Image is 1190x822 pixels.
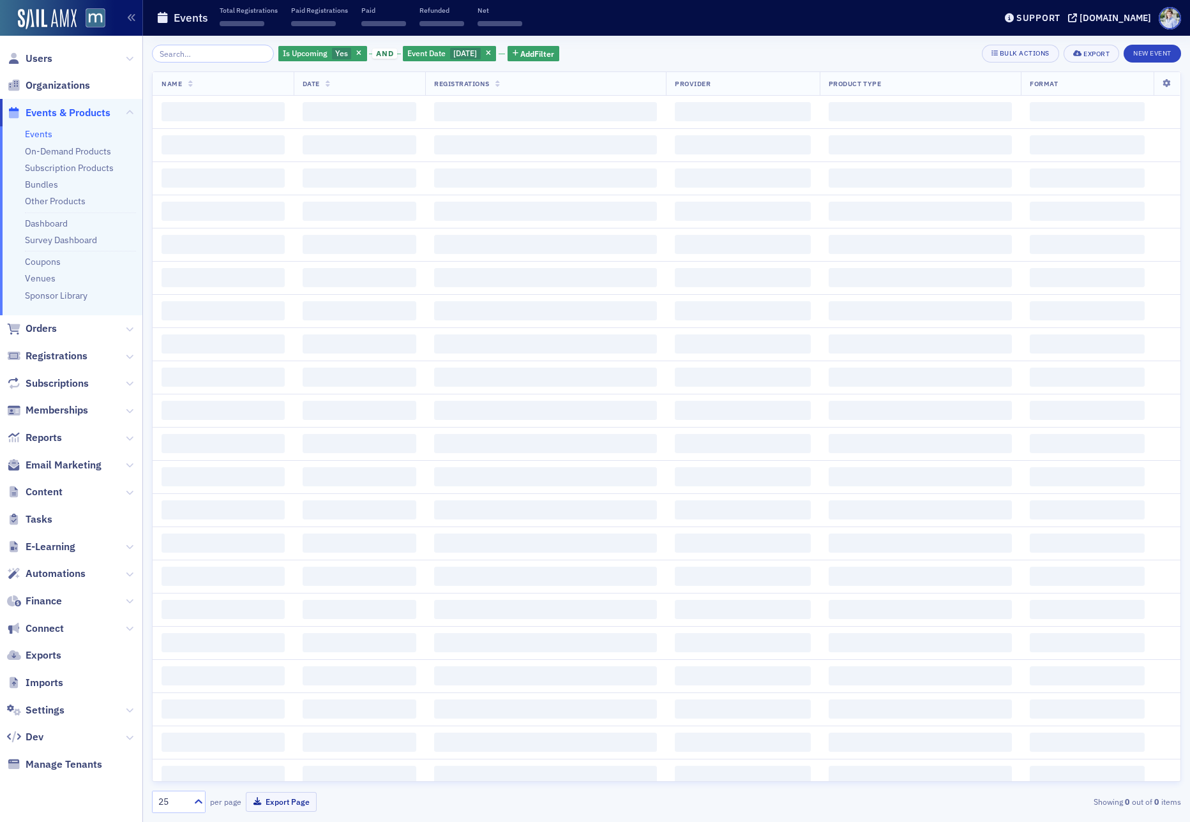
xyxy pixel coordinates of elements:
[829,102,1012,121] span: ‌
[7,403,88,417] a: Memberships
[434,79,490,88] span: Registrations
[303,467,416,486] span: ‌
[675,301,811,320] span: ‌
[7,377,89,391] a: Subscriptions
[434,434,657,453] span: ‌
[303,301,416,320] span: ‌
[162,567,285,586] span: ‌
[278,46,367,62] div: Yes
[7,106,110,120] a: Events & Products
[162,699,285,719] span: ‌
[303,766,416,785] span: ‌
[162,434,285,453] span: ‌
[1030,666,1145,685] span: ‌
[303,168,416,188] span: ‌
[26,431,62,445] span: Reports
[829,401,1012,420] span: ‌
[26,676,63,690] span: Imports
[303,600,416,619] span: ‌
[335,48,348,58] span: Yes
[162,168,285,188] span: ‌
[1124,47,1181,58] a: New Event
[829,567,1012,586] span: ‌
[434,534,657,553] span: ‌
[26,485,63,499] span: Content
[162,235,285,254] span: ‌
[829,368,1012,387] span: ‌
[26,78,90,93] span: Organizations
[220,6,278,15] p: Total Registrations
[434,334,657,354] span: ‌
[1030,434,1145,453] span: ‌
[829,135,1012,154] span: ‌
[7,349,87,363] a: Registrations
[1159,7,1181,29] span: Profile
[829,202,1012,221] span: ‌
[434,235,657,254] span: ‌
[162,268,285,287] span: ‌
[407,48,446,58] span: Event Date
[26,458,102,472] span: Email Marketing
[25,146,111,157] a: On-Demand Products
[1123,796,1132,807] strong: 0
[1030,79,1058,88] span: Format
[1030,401,1145,420] span: ‌
[174,10,208,26] h1: Events
[675,401,811,420] span: ‌
[303,733,416,752] span: ‌
[829,334,1012,354] span: ‌
[434,268,657,287] span: ‌
[434,633,657,652] span: ‌
[453,48,477,58] span: [DATE]
[210,796,241,807] label: per page
[829,633,1012,652] span: ‌
[829,168,1012,188] span: ‌
[303,79,320,88] span: Date
[675,733,811,752] span: ‌
[303,135,416,154] span: ‌
[675,79,711,88] span: Provider
[26,512,52,527] span: Tasks
[675,168,811,188] span: ‌
[162,534,285,553] span: ‌
[1030,102,1145,121] span: ‌
[162,766,285,785] span: ‌
[7,512,52,527] a: Tasks
[675,268,811,287] span: ‌
[7,78,90,93] a: Organizations
[7,648,61,662] a: Exports
[7,703,64,717] a: Settings
[1080,12,1151,24] div: [DOMAIN_NAME]
[158,795,186,809] div: 25
[372,49,397,59] span: and
[1030,168,1145,188] span: ‌
[162,500,285,519] span: ‌
[829,733,1012,752] span: ‌
[26,648,61,662] span: Exports
[1068,13,1156,22] button: [DOMAIN_NAME]
[1030,600,1145,619] span: ‌
[434,102,657,121] span: ‌
[829,534,1012,553] span: ‌
[1083,50,1110,57] div: Export
[7,485,63,499] a: Content
[675,135,811,154] span: ‌
[675,368,811,387] span: ‌
[1030,202,1145,221] span: ‌
[162,102,285,121] span: ‌
[847,796,1181,807] div: Showing out of items
[25,256,61,267] a: Coupons
[162,135,285,154] span: ‌
[1030,268,1145,287] span: ‌
[303,434,416,453] span: ‌
[162,301,285,320] span: ‌
[829,766,1012,785] span: ‌
[361,6,406,15] p: Paid
[162,202,285,221] span: ‌
[829,79,881,88] span: Product Type
[829,666,1012,685] span: ‌
[25,218,68,229] a: Dashboard
[7,622,64,636] a: Connect
[675,633,811,652] span: ‌
[162,666,285,685] span: ‌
